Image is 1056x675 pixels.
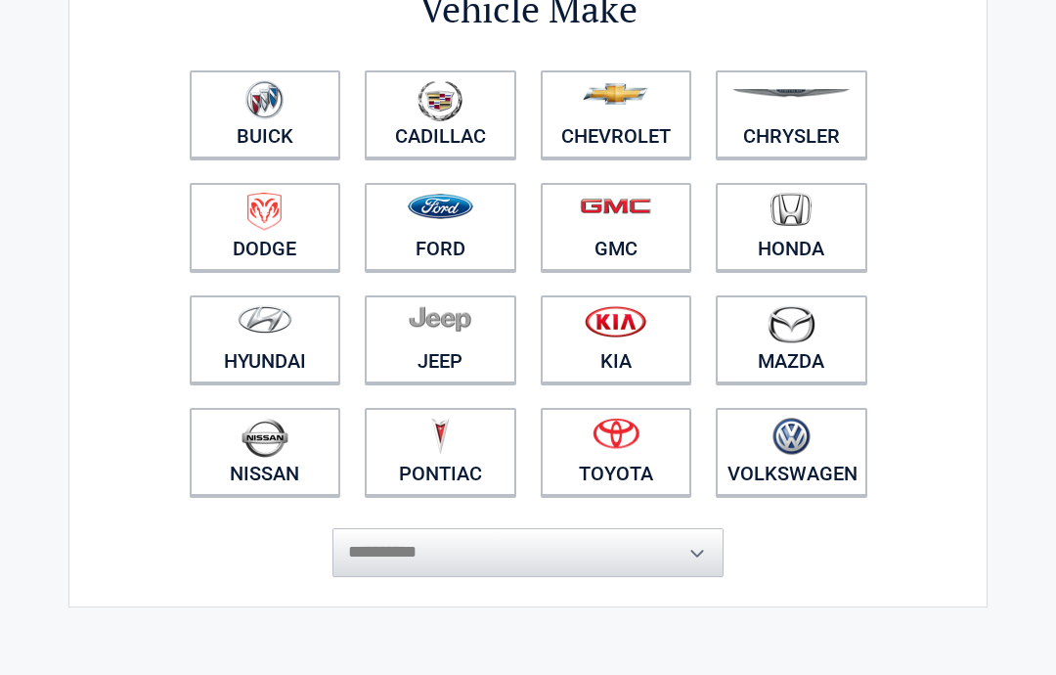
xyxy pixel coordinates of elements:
img: jeep [409,305,471,333]
img: volkswagen [772,418,811,456]
img: gmc [580,198,651,214]
a: Jeep [365,295,516,383]
a: Kia [541,295,692,383]
a: Chrysler [716,70,867,158]
a: Hyundai [190,295,341,383]
a: GMC [541,183,692,271]
img: nissan [242,418,288,458]
img: hyundai [238,305,292,334]
img: honda [770,193,812,227]
a: Honda [716,183,867,271]
img: ford [408,194,473,219]
img: cadillac [418,80,462,121]
img: mazda [767,305,815,343]
a: Buick [190,70,341,158]
img: chrysler [731,89,851,98]
a: Toyota [541,408,692,496]
img: buick [245,80,284,119]
img: kia [585,305,646,337]
a: Cadillac [365,70,516,158]
a: Dodge [190,183,341,271]
a: Volkswagen [716,408,867,496]
img: chevrolet [583,83,648,105]
a: Mazda [716,295,867,383]
img: pontiac [430,418,450,455]
a: Ford [365,183,516,271]
img: dodge [247,193,282,231]
a: Pontiac [365,408,516,496]
a: Nissan [190,408,341,496]
a: Chevrolet [541,70,692,158]
img: toyota [593,418,639,449]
